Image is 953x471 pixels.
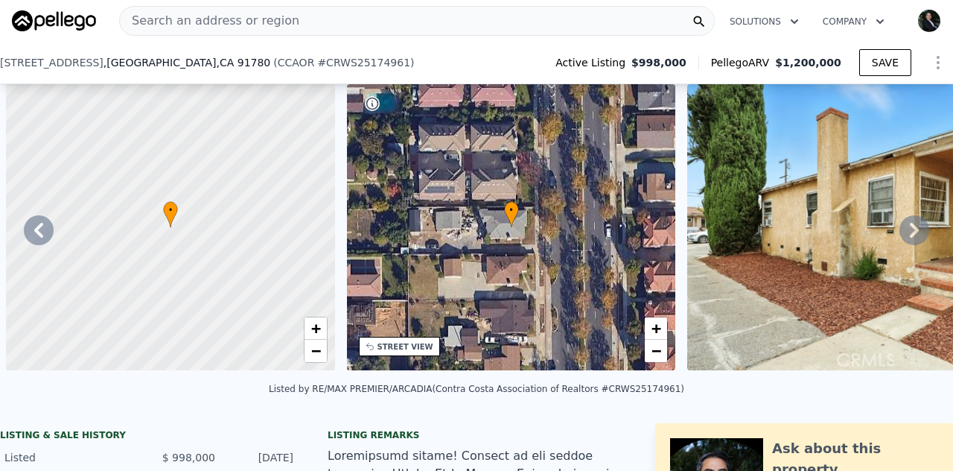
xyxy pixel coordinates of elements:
button: Company [811,8,896,35]
div: Listed [4,450,137,465]
button: Show Options [923,48,953,78]
a: Zoom out [305,340,327,362]
span: , CA 91780 [216,57,270,69]
a: Zoom in [645,317,667,340]
div: Listed by RE/MAX PREMIER/ARCADIA (Contra Costa Association of Realtors #CRWS25174961) [269,384,684,394]
span: Active Listing [555,55,631,70]
span: • [163,203,178,217]
button: Solutions [718,8,811,35]
span: • [504,203,519,217]
div: Listing remarks [328,429,625,441]
div: ( ) [273,55,414,70]
span: + [651,319,661,338]
span: Search an address or region [120,12,299,30]
a: Zoom out [645,340,667,362]
div: • [504,201,519,227]
button: SAVE [859,49,911,76]
span: − [310,341,320,360]
div: • [163,201,178,227]
div: STREET VIEW [377,341,433,353]
span: , [GEOGRAPHIC_DATA] [103,55,270,70]
span: + [310,319,320,338]
img: Pellego [12,10,96,31]
span: − [651,341,661,360]
span: Pellego ARV [711,55,776,70]
a: Zoom in [305,317,327,340]
img: avatar [917,9,941,33]
span: $1,200,000 [775,57,841,69]
span: $998,000 [631,55,686,70]
div: [DATE] [227,450,293,465]
span: $ 998,000 [162,452,215,464]
span: CCAOR [278,57,315,69]
span: # CRWS25174961 [317,57,410,69]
